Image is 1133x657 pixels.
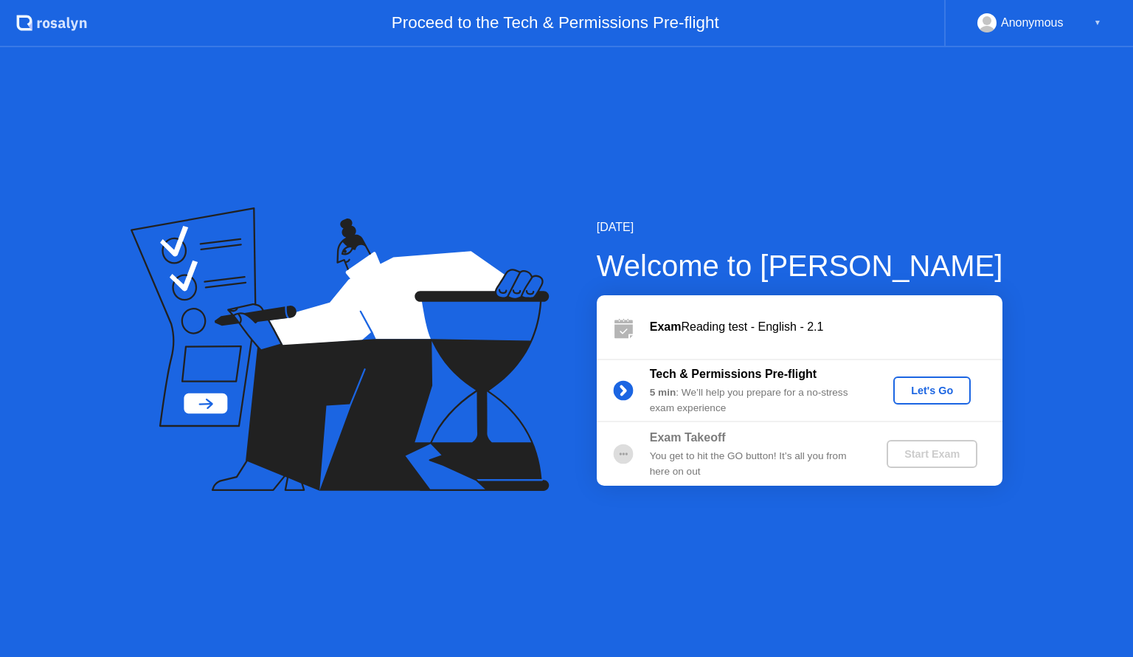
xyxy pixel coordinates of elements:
div: Welcome to [PERSON_NAME] [597,244,1003,288]
b: Exam Takeoff [650,431,726,444]
div: [DATE] [597,219,1003,236]
b: 5 min [650,387,676,398]
button: Start Exam [887,440,977,468]
div: Start Exam [893,448,971,460]
div: Let's Go [899,385,965,396]
button: Let's Go [893,376,971,405]
div: Anonymous [1001,13,1064,32]
div: ▼ [1094,13,1101,32]
div: : We’ll help you prepare for a no-stress exam experience [650,385,862,416]
div: Reading test - English - 2.1 [650,318,1002,336]
b: Exam [650,320,682,333]
div: You get to hit the GO button! It’s all you from here on out [650,449,862,479]
b: Tech & Permissions Pre-flight [650,368,817,380]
